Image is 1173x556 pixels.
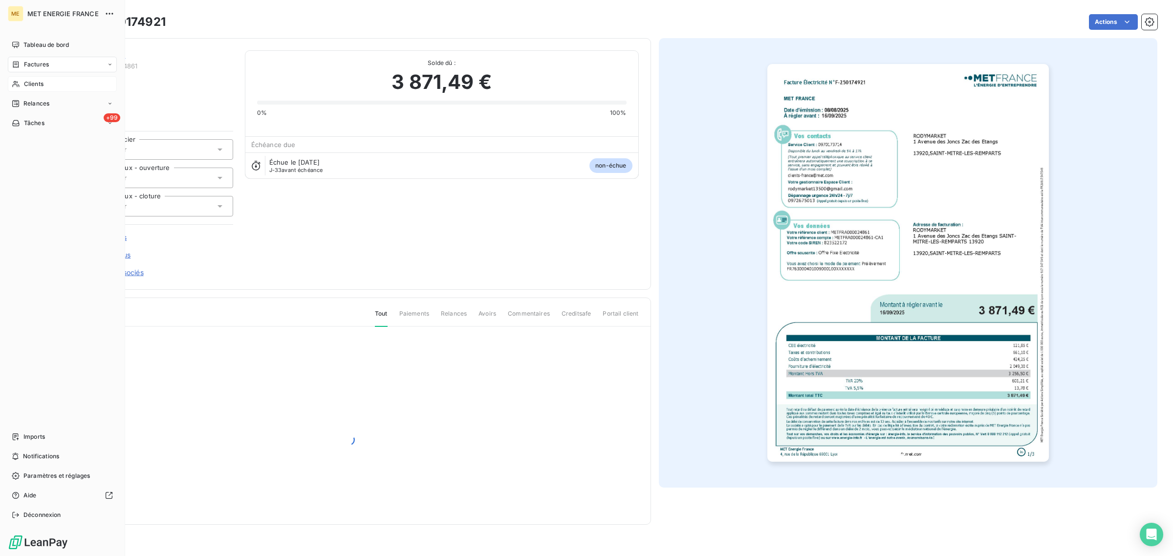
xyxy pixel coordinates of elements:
span: Relances [23,99,49,108]
span: Notifications [23,452,59,461]
span: Aide [23,491,37,500]
span: Relances [441,309,467,326]
h3: F-250174921 [91,13,166,31]
span: Imports [23,432,45,441]
span: Creditsafe [562,309,591,326]
span: Solde dû : [257,59,627,67]
span: J-33 [269,167,282,173]
span: Tout [375,309,388,327]
span: Commentaires [508,309,550,326]
span: Déconnexion [23,511,61,519]
span: Échue le [DATE] [269,158,320,166]
span: 3 871,49 € [391,67,492,97]
button: Actions [1089,14,1138,30]
span: MET ENERGIE FRANCE [27,10,99,18]
span: Clients [24,80,43,88]
div: Open Intercom Messenger [1140,523,1163,546]
a: Relances [8,96,117,111]
span: Échéance due [251,141,296,149]
span: Tableau de bord [23,41,69,49]
img: Logo LeanPay [8,535,68,550]
span: Avoirs [478,309,496,326]
span: avant échéance [269,167,323,173]
span: non-échue [589,158,632,173]
a: Imports [8,429,117,445]
span: Factures [24,60,49,69]
span: 0% [257,108,267,117]
a: Paramètres et réglages [8,468,117,484]
img: invoice_thumbnail [767,64,1049,462]
a: Factures [8,57,117,72]
a: +99Tâches [8,115,117,131]
a: Tableau de bord [8,37,117,53]
span: METFRA000024861 [77,62,233,70]
div: ME [8,6,23,21]
span: Paramètres et réglages [23,471,90,480]
a: Aide [8,488,117,503]
span: +99 [104,113,120,122]
a: Clients [8,76,117,92]
span: Portail client [603,309,638,326]
span: 100% [610,108,627,117]
span: Tâches [24,119,44,128]
span: Paiements [399,309,429,326]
